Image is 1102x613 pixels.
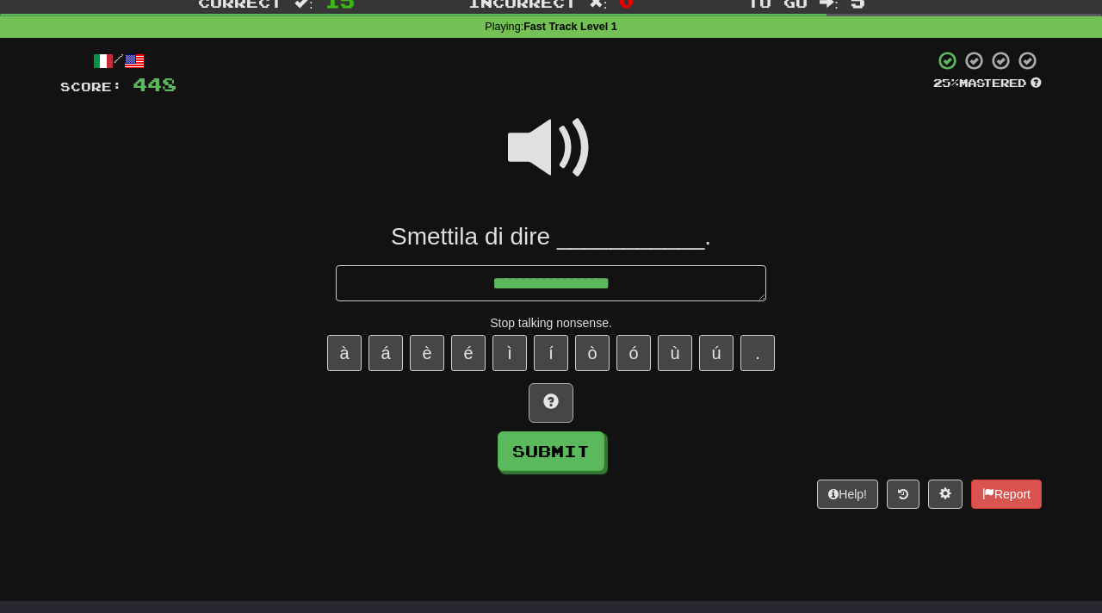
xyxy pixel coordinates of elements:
button: Round history (alt+y) [887,480,919,509]
button: í [534,335,568,371]
strong: Fast Track Level 1 [523,21,617,33]
button: Report [971,480,1042,509]
div: / [60,50,176,71]
div: Mastered [933,76,1042,91]
button: ú [699,335,734,371]
button: é [451,335,486,371]
span: 25 % [933,76,959,90]
button: Submit [498,431,604,471]
span: 448 [133,73,176,95]
button: ó [616,335,651,371]
button: Hint! [529,383,573,423]
div: Stop talking nonsense. [60,314,1042,331]
div: Smettila di dire ___________. [60,221,1042,252]
button: ù [658,335,692,371]
button: à [327,335,362,371]
span: Score: [60,79,122,94]
button: è [410,335,444,371]
button: á [368,335,403,371]
button: ì [492,335,527,371]
button: . [740,335,775,371]
button: ò [575,335,610,371]
button: Help! [817,480,878,509]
